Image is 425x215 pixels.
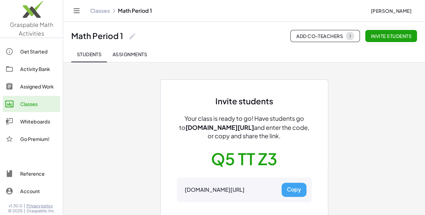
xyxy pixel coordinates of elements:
div: Go Premium! [20,135,57,143]
div: 1 [349,34,351,39]
span: | [24,203,25,209]
span: Invite students [371,33,412,39]
span: Graspable, Inc. [27,208,55,214]
div: [DOMAIN_NAME][URL] [185,186,245,193]
a: Privacy policy [27,203,55,209]
span: v1.30.0 [9,203,23,209]
button: Add Co-Teachers1 [290,30,360,42]
a: Whiteboards [3,113,60,130]
button: Invite students [365,30,417,42]
button: Q5 TT Z3 [211,148,277,169]
button: Toggle navigation [71,5,82,16]
div: Account [20,187,57,195]
span: Assignments [112,51,147,57]
span: Graspable Math Activities [10,21,53,37]
span: [PERSON_NAME] [371,8,412,14]
div: Whiteboards [20,117,57,126]
span: Your class is ready to go! Have students go to [179,114,304,131]
div: Classes [20,100,57,108]
a: Assigned Work [3,78,60,95]
a: Reference [3,166,60,182]
span: and enter the code, or copy and share the link. [208,123,309,140]
a: Get Started [3,43,60,60]
a: Account [3,183,60,199]
div: Activity Bank [20,65,57,73]
a: Classes [3,96,60,112]
button: [PERSON_NAME] [365,5,417,17]
div: Reference [20,170,57,178]
div: Get Started [20,47,57,56]
a: Activity Bank [3,61,60,77]
span: © 2025 [8,208,23,214]
span: Add Co-Teachers [296,32,354,40]
span: [DOMAIN_NAME][URL] [185,123,254,131]
div: Math Period 1 [71,31,123,41]
div: Invite students [215,96,273,106]
a: Classes [90,7,110,14]
span: Students [77,51,101,57]
div: Assigned Work [20,82,57,91]
span: | [24,208,25,214]
button: Copy [282,183,306,197]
